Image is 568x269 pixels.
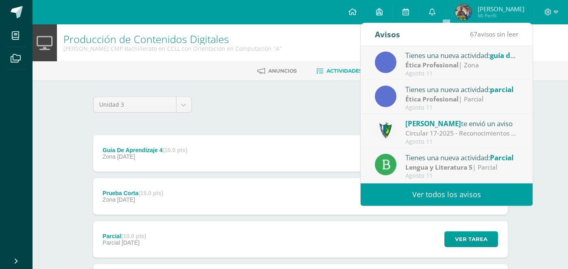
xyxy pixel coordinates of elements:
[375,23,400,45] div: Avisos
[470,30,518,39] span: avisos sin leer
[405,138,518,145] div: Agosto 11
[361,183,533,206] a: Ver todos los avisos
[122,239,139,246] span: [DATE]
[455,232,487,247] span: Ver tarea
[102,239,120,246] span: Parcial
[405,50,518,60] div: Tienes una nueva actividad:
[405,119,461,128] span: [PERSON_NAME]
[405,118,518,129] div: te envió un aviso
[138,190,163,196] strong: (15.0 pts)
[163,147,187,153] strong: (10.0 pts)
[455,4,472,20] img: 9f0d10eeb98f7228f393c0714d2f0f5b.png
[117,196,135,203] span: [DATE]
[405,104,518,111] div: Agosto 11
[405,84,518,95] div: Tienes una nueva actividad:
[405,163,472,172] strong: Lengua y Literatura 5
[478,5,524,13] span: [PERSON_NAME]
[63,32,229,46] a: Producción de Contenidos Digitales
[317,65,363,77] a: Actividades
[478,12,524,19] span: Mi Perfil
[490,51,562,60] span: guía de aprendizaje 4
[490,153,514,162] span: Parcial
[102,153,115,160] span: Zona
[102,233,146,239] div: Parcial
[405,60,518,70] div: | Zona
[102,190,163,196] div: Prueba Corta
[63,33,282,45] h1: Producción de Contenidos Digitales
[327,68,363,74] span: Actividades
[258,65,297,77] a: Anuncios
[405,95,518,104] div: | Parcial
[405,95,459,103] strong: Ética Profesional
[102,196,115,203] span: Zona
[405,152,518,163] div: Tienes una nueva actividad:
[94,97,192,112] a: Unidad 3
[375,120,396,141] img: 9f174a157161b4ddbe12118a61fed988.png
[490,85,514,94] span: parcial
[63,45,282,52] div: Quinto Bachillerato CMP Bachillerato en CCLL con Orientación en Computación 'A'
[405,163,518,172] div: | Parcial
[405,129,518,138] div: Circular 17-2025 - Reconocimientos a la LXXVI Promoción - Evaluaciones de Unidad: Estimados padre...
[100,97,170,112] span: Unidad 3
[117,153,135,160] span: [DATE]
[405,70,518,77] div: Agosto 11
[102,147,187,153] div: Guia De Aprendizaje 4
[121,233,146,239] strong: (10.0 pts)
[405,60,459,69] strong: Ética Profesional
[269,68,297,74] span: Anuncios
[470,30,477,39] span: 67
[405,172,518,179] div: Agosto 11
[444,231,498,247] button: Ver tarea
